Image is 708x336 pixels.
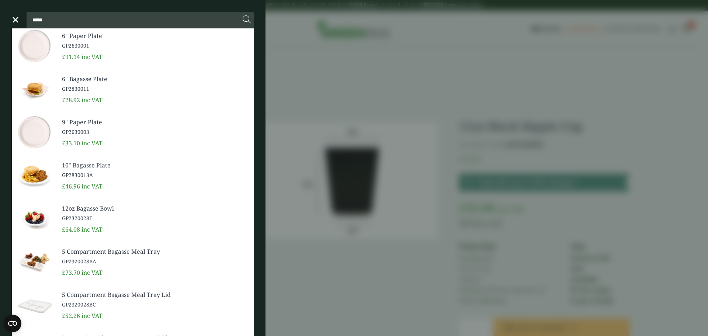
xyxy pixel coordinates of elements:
[81,269,103,277] span: inc VAT
[81,312,103,320] span: inc VAT
[4,315,21,332] button: Open CMP widget
[62,139,80,147] span: £33.10
[12,115,56,150] img: GP2630003
[62,75,248,83] span: 6" Bagasse Plate
[62,31,248,40] span: 6" Paper Plate
[81,225,103,233] span: inc VAT
[62,182,80,190] span: £46.96
[12,72,56,107] img: GP2830011
[62,31,248,49] a: 6" Paper Plate GP2630001
[62,53,80,61] span: £31.14
[12,158,56,193] img: GP2830013A
[62,290,248,308] a: 5 Compartment Bagasse Meal Tray Lid GP2320028BC
[12,201,56,236] img: GP2320028E
[62,312,80,320] span: £52.26
[62,247,248,265] a: 5 Compartment Bagasse Meal Tray GP2320028BA
[12,28,56,64] img: GP2630001
[62,301,248,308] span: GP2320028BC
[81,96,103,104] span: inc VAT
[62,42,248,49] span: GP2630001
[62,269,80,277] span: £73.70
[62,118,248,127] span: 9" Paper Plate
[62,225,80,233] span: £64.08
[62,214,248,222] span: GP2320028E
[62,204,248,222] a: 12oz Bagasse Bowl GP2320028E
[62,85,248,93] span: GP2830011
[62,161,248,170] span: 10" Bagasse Plate
[12,287,56,323] img: GP2320028BC
[12,244,56,280] img: GP2320028BA
[62,257,248,265] span: GP2320028BA
[62,96,80,104] span: £28.92
[81,182,103,190] span: inc VAT
[62,118,248,136] a: 9" Paper Plate GP2630003
[62,171,248,179] span: GP2830013A
[62,75,248,93] a: 6" Bagasse Plate GP2830011
[81,53,103,61] span: inc VAT
[62,204,248,213] span: 12oz Bagasse Bowl
[62,290,248,299] span: 5 Compartment Bagasse Meal Tray Lid
[62,247,248,256] span: 5 Compartment Bagasse Meal Tray
[62,161,248,179] a: 10" Bagasse Plate GP2830013A
[81,139,103,147] span: inc VAT
[62,128,248,136] span: GP2630003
